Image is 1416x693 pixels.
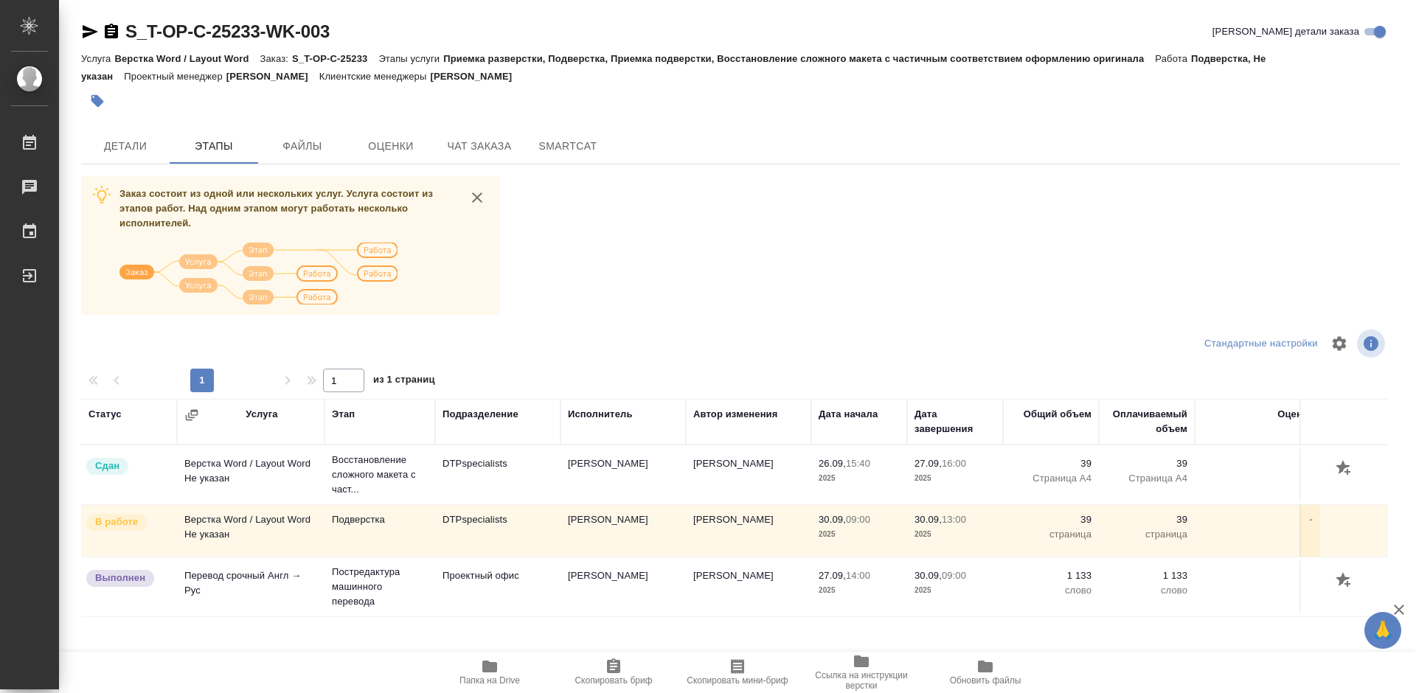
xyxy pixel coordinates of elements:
[687,675,788,686] span: Скопировать мини-бриф
[1364,612,1401,649] button: 🙏
[226,71,319,82] p: [PERSON_NAME]
[1010,568,1091,583] p: 1 133
[267,137,338,156] span: Файлы
[1332,456,1357,481] button: Добавить оценку
[560,561,686,613] td: [PERSON_NAME]
[260,53,292,64] p: Заказ:
[119,188,433,229] span: Заказ состоит из одной или нескольких услуг. Услуга состоит из этапов работ. Над одним этапом мог...
[942,458,966,469] p: 16:00
[950,675,1021,686] span: Обновить файлы
[914,407,996,436] div: Дата завершения
[332,512,428,527] p: Подверстка
[466,187,488,209] button: close
[914,583,996,598] p: 2025
[95,515,138,529] p: В работе
[184,408,199,422] button: Сгруппировать
[178,137,249,156] span: Этапы
[95,459,119,473] p: Сдан
[808,670,914,691] span: Ссылка на инструкции верстки
[819,514,846,525] p: 30.09,
[319,71,431,82] p: Клиентские менеджеры
[819,458,846,469] p: 26.09,
[1106,568,1187,583] p: 1 133
[560,505,686,557] td: [PERSON_NAME]
[1155,53,1191,64] p: Работа
[914,570,942,581] p: 30.09,
[552,652,676,693] button: Скопировать бриф
[355,137,426,156] span: Оценки
[81,53,114,64] p: Услуга
[103,23,120,41] button: Скопировать ссылку
[1332,568,1357,593] button: Добавить оценку
[914,527,996,542] p: 2025
[846,514,870,525] p: 09:00
[332,407,355,422] div: Этап
[1277,407,1313,422] div: Оценка
[1024,407,1091,422] div: Общий объем
[560,449,686,501] td: [PERSON_NAME]
[177,505,324,557] td: Верстка Word / Layout Word Не указан
[459,675,520,686] span: Папка на Drive
[1106,407,1187,436] div: Оплачиваемый объем
[81,23,99,41] button: Скопировать ссылку для ЯМессенджера
[1010,512,1091,527] p: 39
[914,471,996,486] p: 2025
[95,571,145,585] p: Выполнен
[430,71,523,82] p: [PERSON_NAME]
[1212,24,1359,39] span: [PERSON_NAME] детали заказа
[444,137,515,156] span: Чат заказа
[1370,615,1395,646] span: 🙏
[819,583,900,598] p: 2025
[1010,527,1091,542] p: страница
[799,652,923,693] button: Ссылка на инструкции верстки
[942,514,966,525] p: 13:00
[1106,583,1187,598] p: слово
[942,570,966,581] p: 09:00
[676,652,799,693] button: Скопировать мини-бриф
[686,505,811,557] td: [PERSON_NAME]
[1010,456,1091,471] p: 39
[443,53,1155,64] p: Приемка разверстки, Подверстка, Приемка подверстки, Восстановление сложного макета с частичным со...
[177,561,324,613] td: Перевод срочный Англ → Рус
[568,407,633,422] div: Исполнитель
[177,449,324,501] td: Верстка Word / Layout Word Не указан
[1106,456,1187,471] p: 39
[442,407,518,422] div: Подразделение
[435,561,560,613] td: Проектный офис
[292,53,378,64] p: S_T-OP-C-25233
[1106,471,1187,486] p: Страница А4
[819,570,846,581] p: 27.09,
[819,471,900,486] p: 2025
[81,85,114,117] button: Добавить тэг
[246,407,277,422] div: Услуга
[428,652,552,693] button: Папка на Drive
[1010,583,1091,598] p: слово
[686,449,811,501] td: [PERSON_NAME]
[819,407,878,422] div: Дата начала
[846,570,870,581] p: 14:00
[532,137,603,156] span: SmartCat
[90,137,161,156] span: Детали
[435,505,560,557] td: DTPspecialists
[1106,527,1187,542] p: страница
[378,53,443,64] p: Этапы услуги
[88,407,122,422] div: Статус
[1201,332,1322,355] div: split button
[923,652,1047,693] button: Обновить файлы
[846,458,870,469] p: 15:40
[819,527,900,542] p: 2025
[332,565,428,609] p: Постредактура машинного перевода
[373,371,435,392] span: из 1 страниц
[686,561,811,613] td: [PERSON_NAME]
[1357,330,1388,358] span: Посмотреть информацию
[914,514,942,525] p: 30.09,
[114,53,260,64] p: Верстка Word / Layout Word
[1106,512,1187,527] p: 39
[1322,326,1357,361] span: Настроить таблицу
[1010,471,1091,486] p: Страница А4
[125,21,330,41] a: S_T-OP-C-25233-WK-003
[124,71,226,82] p: Проектный менеджер
[575,675,652,686] span: Скопировать бриф
[435,449,560,501] td: DTPspecialists
[332,453,428,497] p: Восстановление сложного макета с част...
